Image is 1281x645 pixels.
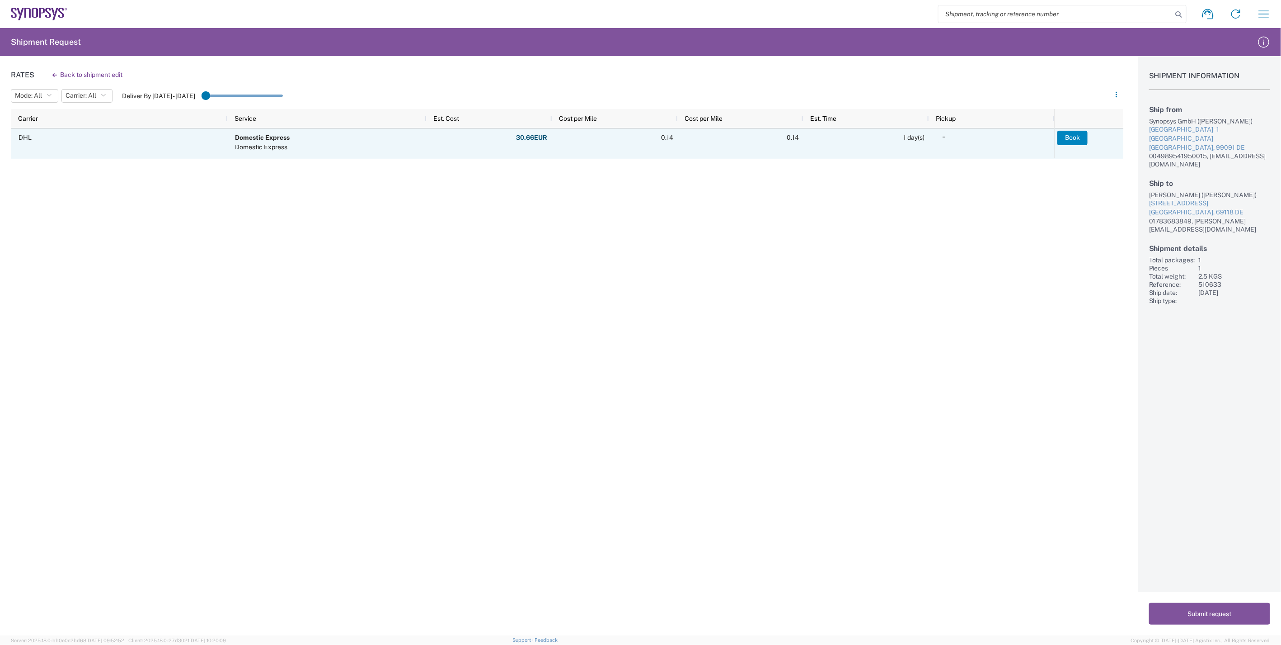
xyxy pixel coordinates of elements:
span: Copyright © [DATE]-[DATE] Agistix Inc., All Rights Reserved [1131,636,1270,645]
div: Total packages: [1149,256,1195,264]
div: 004989541950015, [EMAIL_ADDRESS][DOMAIN_NAME] [1149,152,1270,168]
a: [GEOGRAPHIC_DATA] - 1 [GEOGRAPHIC_DATA][GEOGRAPHIC_DATA], 99091 DE [1149,125,1270,152]
span: Pickup [936,115,956,122]
span: 1 day(s) [904,134,925,141]
h1: Shipment Information [1149,71,1270,90]
div: 2.5 KGS [1199,272,1270,280]
span: [DATE] 10:20:09 [189,638,226,643]
div: 1 [1199,256,1270,264]
div: 510633 [1199,280,1270,289]
h1: Rates [11,71,34,79]
div: [DATE] [1199,289,1270,297]
a: Feedback [535,637,558,643]
span: Server: 2025.18.0-bb0e0c2bd68 [11,638,124,643]
div: 1 [1199,264,1270,272]
div: Synopsys GmbH ([PERSON_NAME]) [1149,117,1270,125]
div: [GEOGRAPHIC_DATA], 69118 DE [1149,208,1270,217]
h2: Ship from [1149,105,1270,114]
button: Book [1057,131,1088,145]
div: [PERSON_NAME] ([PERSON_NAME]) [1149,191,1270,199]
div: [GEOGRAPHIC_DATA] - 1 [GEOGRAPHIC_DATA] [1149,125,1270,143]
span: [DATE] 09:52:52 [86,638,124,643]
button: 30.66EUR [516,131,548,145]
span: DHL [19,134,32,141]
a: Support [512,637,535,643]
div: Ship type: [1149,297,1195,305]
div: Domestic Express [235,142,290,152]
input: Shipment, tracking or reference number [938,5,1173,23]
a: [STREET_ADDRESS][GEOGRAPHIC_DATA], 69118 DE [1149,199,1270,217]
span: Client: 2025.18.0-27d3021 [128,638,226,643]
button: Mode: All [11,89,58,103]
span: Carrier [18,115,38,122]
span: Cost per Mile [685,115,723,122]
button: Back to shipment edit [45,67,130,83]
div: [GEOGRAPHIC_DATA], 99091 DE [1149,143,1270,152]
span: Est. Time [811,115,837,122]
span: Carrier: All [66,91,96,100]
h2: Ship to [1149,179,1270,188]
div: Pieces [1149,264,1195,272]
h2: Shipment Request [11,37,81,47]
b: Domestic Express [235,134,290,141]
button: Carrier: All [61,89,113,103]
span: Service [235,115,257,122]
span: 0.14 [662,134,674,141]
strong: 30.66 EUR [516,133,548,142]
h2: Shipment details [1149,244,1270,253]
span: Est. Cost [434,115,460,122]
span: 0.14 [787,134,799,141]
div: [STREET_ADDRESS] [1149,199,1270,208]
span: Mode: All [15,91,42,100]
div: Ship date: [1149,289,1195,297]
span: Cost per Mile [559,115,597,122]
div: Reference: [1149,280,1195,289]
div: Total weight: [1149,272,1195,280]
div: 01783683849, [PERSON_NAME][EMAIL_ADDRESS][DOMAIN_NAME] [1149,217,1270,233]
label: Deliver By [DATE] - [DATE] [122,92,195,100]
button: Submit request [1149,603,1270,625]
